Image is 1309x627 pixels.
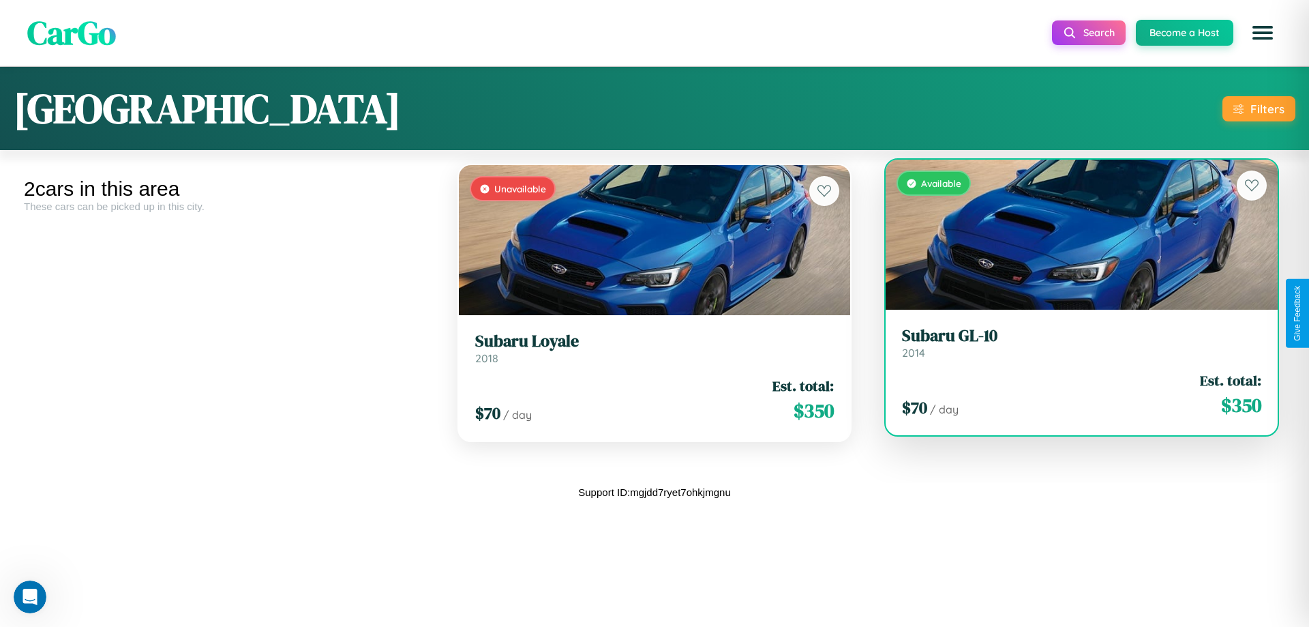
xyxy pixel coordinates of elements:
button: Become a Host [1136,20,1233,46]
span: 2014 [902,346,925,360]
p: Support ID: mgjdd7ryet7ohkjmgnu [578,483,730,501]
span: Unavailable [494,183,546,194]
button: Open menu [1244,14,1282,52]
span: $ 350 [1221,392,1261,419]
iframe: Intercom live chat [14,581,46,613]
h3: Subaru Loyale [475,332,834,351]
span: Search [1083,27,1115,39]
span: / day [930,403,959,416]
h1: [GEOGRAPHIC_DATA] [14,81,401,136]
a: Subaru GL-102014 [902,326,1261,360]
div: Filters [1250,102,1284,116]
span: $ 70 [902,396,927,419]
span: $ 70 [475,402,500,424]
span: CarGo [27,10,116,55]
button: Search [1052,20,1126,45]
span: 2018 [475,351,498,365]
button: Filters [1222,96,1295,121]
a: Subaru Loyale2018 [475,332,834,365]
div: These cars can be picked up in this city. [24,201,431,212]
h3: Subaru GL-10 [902,326,1261,346]
span: Available [921,177,961,189]
span: $ 350 [794,397,834,424]
span: Est. total: [772,376,834,396]
span: / day [503,408,532,422]
div: Give Feedback [1293,286,1302,341]
span: Est. total: [1200,370,1261,390]
div: 2 cars in this area [24,177,431,201]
